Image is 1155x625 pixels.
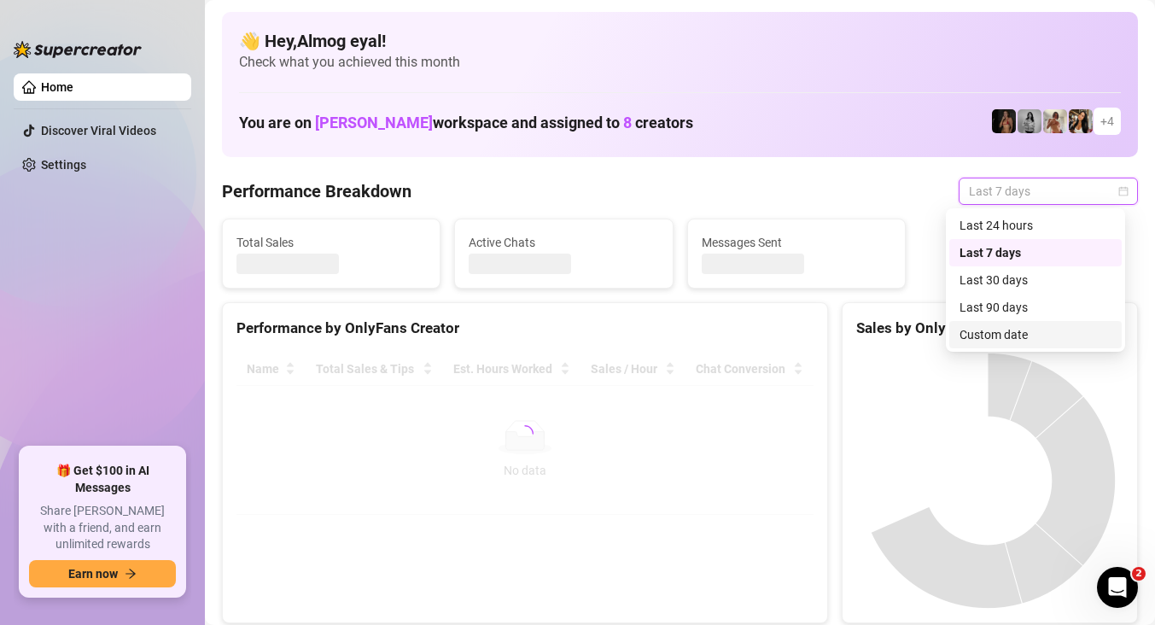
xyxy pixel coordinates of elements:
[969,178,1128,204] span: Last 7 days
[14,41,142,58] img: logo-BBDzfeDw.svg
[239,114,693,132] h1: You are on workspace and assigned to creators
[125,568,137,580] span: arrow-right
[29,503,176,553] span: Share [PERSON_NAME] with a friend, and earn unlimited rewards
[1043,109,1067,133] img: Green
[856,317,1123,340] div: Sales by OnlyFans Creator
[222,179,411,203] h4: Performance Breakdown
[239,29,1121,53] h4: 👋 Hey, Almog eyal !
[315,114,433,131] span: [PERSON_NAME]
[992,109,1016,133] img: D
[1097,567,1138,608] iframe: Intercom live chat
[41,80,73,94] a: Home
[41,158,86,172] a: Settings
[702,233,891,252] span: Messages Sent
[41,124,156,137] a: Discover Viral Videos
[960,243,1111,262] div: Last 7 days
[469,233,658,252] span: Active Chats
[68,567,118,581] span: Earn now
[236,233,426,252] span: Total Sales
[239,53,1121,72] span: Check what you achieved this month
[623,114,632,131] span: 8
[960,298,1111,317] div: Last 90 days
[949,294,1122,321] div: Last 90 days
[516,424,534,443] span: loading
[960,271,1111,289] div: Last 30 days
[949,321,1122,348] div: Custom date
[949,239,1122,266] div: Last 7 days
[1100,112,1114,131] span: + 4
[960,216,1111,235] div: Last 24 hours
[949,212,1122,239] div: Last 24 hours
[1018,109,1041,133] img: A
[29,560,176,587] button: Earn nowarrow-right
[1118,186,1129,196] span: calendar
[1132,567,1146,581] span: 2
[1069,109,1093,133] img: AD
[949,266,1122,294] div: Last 30 days
[960,325,1111,344] div: Custom date
[236,317,814,340] div: Performance by OnlyFans Creator
[29,463,176,496] span: 🎁 Get $100 in AI Messages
